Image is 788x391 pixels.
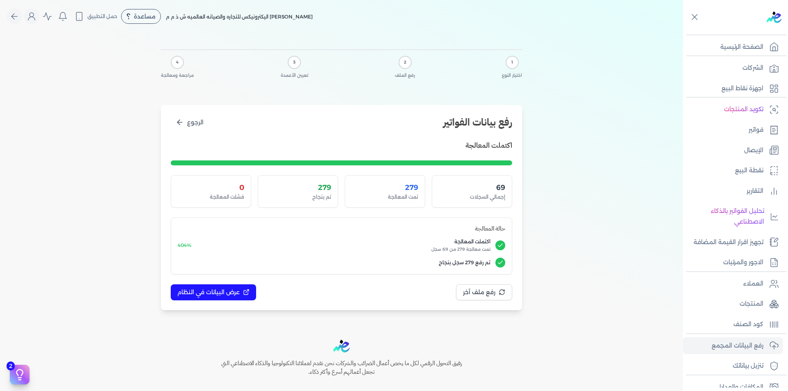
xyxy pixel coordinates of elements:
[187,118,204,127] span: الرجوع
[767,11,781,23] img: logo
[463,288,495,297] span: رفع ملف آخر
[683,254,783,271] a: الاجور والمرتبات
[161,72,194,79] span: مراجعة ومعالجة
[683,275,783,293] a: العملاء
[735,165,763,176] p: نقطة البيع
[744,145,763,156] p: الإيصال
[722,83,763,94] p: اجهزة نقاط البيع
[178,182,244,193] div: 0
[178,242,192,248] span: 404%
[166,14,313,20] span: [PERSON_NAME] اليكترونيكس للتجاره والصيانه العالميه ش ذ م م
[177,288,240,297] span: عرض البيانات في النظام
[687,206,764,227] p: تحليل الفواتير بالذكاء الاصطناعي
[502,72,522,79] span: اختيار النوع
[465,140,512,151] h3: اكتملت المعالجة
[404,59,406,66] span: 2
[265,182,331,193] div: 279
[352,182,418,193] div: 279
[742,63,763,73] p: الشركات
[10,365,30,384] button: 2
[683,162,783,179] a: نقطة البيع
[352,193,418,201] div: تمت المعالجة
[720,42,763,53] p: الصفحة الرئيسية
[683,357,783,375] a: تنزيل بياناتك
[7,361,15,370] span: 2
[456,284,512,300] button: رفع ملف آخر
[293,59,295,66] span: 3
[333,340,350,352] img: logo
[724,104,763,115] p: تكويد المنتجات
[511,59,513,66] span: 1
[178,193,244,201] div: فشلت المعالجة
[683,142,783,159] a: الإيصال
[171,115,208,130] button: الرجوع
[265,193,331,201] div: تم بنجاح
[723,257,763,268] p: الاجور والمرتبات
[683,337,783,354] a: رفع البيانات المجمع
[178,259,490,266] span: تم رفع 279 سجل بنجاح
[683,203,783,230] a: تحليل الفواتير بالذكاء الاصطناعي
[204,359,479,377] h6: رفيق التحول الرقمي لكل ما يخص أعمال الضرائب والشركات نحن نقدم لعملائنا التكنولوجيا والذكاء الاصطن...
[683,316,783,333] a: كود الصنف
[281,72,308,79] span: تعيين الأعمدة
[747,186,763,197] p: التقارير
[171,284,256,300] button: عرض البيانات في النظام
[72,9,119,23] button: حمل التطبيق
[743,279,763,289] p: العملاء
[87,13,117,20] span: حمل التطبيق
[683,183,783,200] a: التقارير
[134,14,156,19] span: مساعدة
[733,319,763,330] p: كود الصنف
[683,121,783,139] a: فواتير
[683,59,783,77] a: الشركات
[197,238,490,245] span: اكتملت المعالجة
[197,246,490,253] span: تمت معالجة 279 من 69 سجل
[694,237,763,248] p: تجهيز اقرار القيمة المضافة
[683,39,783,56] a: الصفحة الرئيسية
[176,59,179,66] span: 4
[683,101,783,118] a: تكويد المنتجات
[683,234,783,251] a: تجهيز اقرار القيمة المضافة
[740,299,763,309] p: المنتجات
[121,9,161,24] div: مساعدة
[712,341,763,351] p: رفع البيانات المجمع
[749,125,763,135] p: فواتير
[395,72,415,79] span: رفع الملف
[683,295,783,313] a: المنتجات
[733,361,763,371] p: تنزيل بياناتك
[178,224,505,233] h4: حالة المعالجة
[439,182,505,193] div: 69
[443,115,512,130] h2: رفع بيانات الفواتير
[439,193,505,201] div: إجمالي السجلات
[683,80,783,97] a: اجهزة نقاط البيع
